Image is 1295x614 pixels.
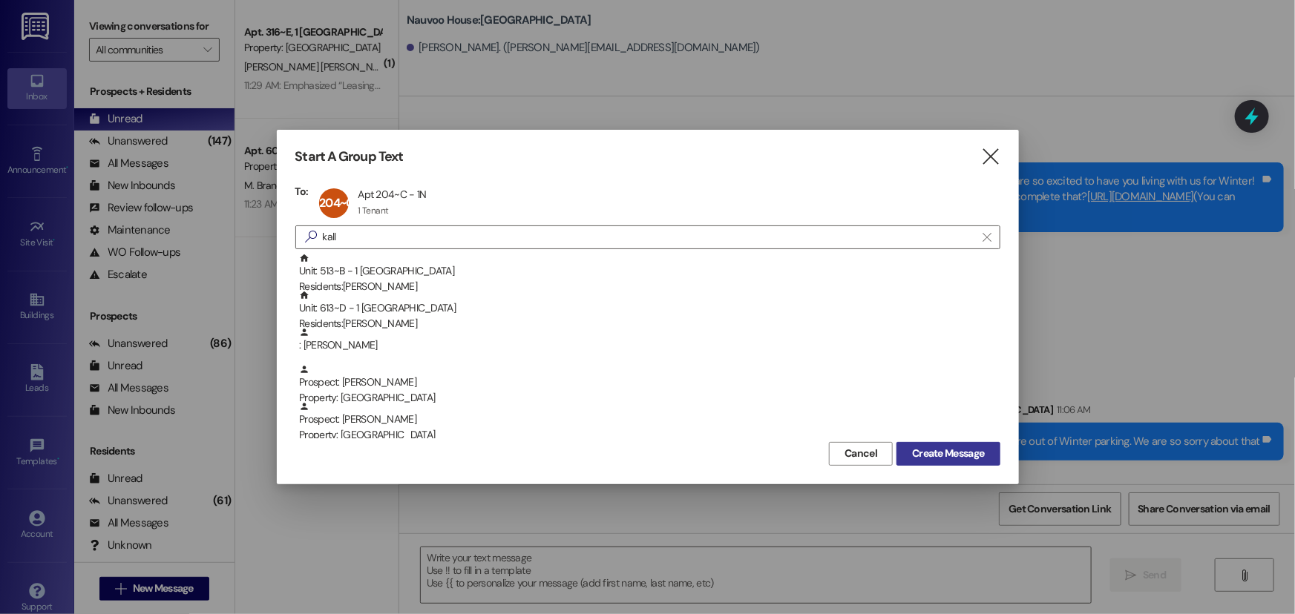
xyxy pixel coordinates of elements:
[295,401,1000,438] div: Prospect: [PERSON_NAME]Property: [GEOGRAPHIC_DATA]
[358,188,426,201] div: Apt 204~C - 1N
[829,442,893,466] button: Cancel
[299,316,1000,331] div: Residents: [PERSON_NAME]
[323,227,976,248] input: Search for any contact or apartment
[980,149,1000,165] i: 
[295,148,404,165] h3: Start A Group Text
[358,205,388,217] div: 1 Tenant
[295,327,1000,364] div: : [PERSON_NAME]
[295,185,309,198] h3: To:
[845,446,877,461] span: Cancel
[299,364,1000,406] div: Prospect: [PERSON_NAME]
[299,279,1000,294] div: Residents: [PERSON_NAME]
[295,290,1000,327] div: Unit: 613~D - 1 [GEOGRAPHIC_DATA]Residents:[PERSON_NAME]
[299,401,1000,443] div: Prospect: [PERSON_NAME]
[295,364,1000,401] div: Prospect: [PERSON_NAME]Property: [GEOGRAPHIC_DATA]
[976,226,1000,248] button: Clear text
[299,427,1000,443] div: Property: [GEOGRAPHIC_DATA]
[319,195,354,211] span: 204~C
[295,253,1000,290] div: Unit: 513~B - 1 [GEOGRAPHIC_DATA]Residents:[PERSON_NAME]
[299,290,1000,332] div: Unit: 613~D - 1 [GEOGRAPHIC_DATA]
[299,327,1000,353] div: : [PERSON_NAME]
[912,446,984,461] span: Create Message
[299,390,1000,406] div: Property: [GEOGRAPHIC_DATA]
[299,253,1000,295] div: Unit: 513~B - 1 [GEOGRAPHIC_DATA]
[983,231,991,243] i: 
[299,229,323,245] i: 
[896,442,1000,466] button: Create Message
